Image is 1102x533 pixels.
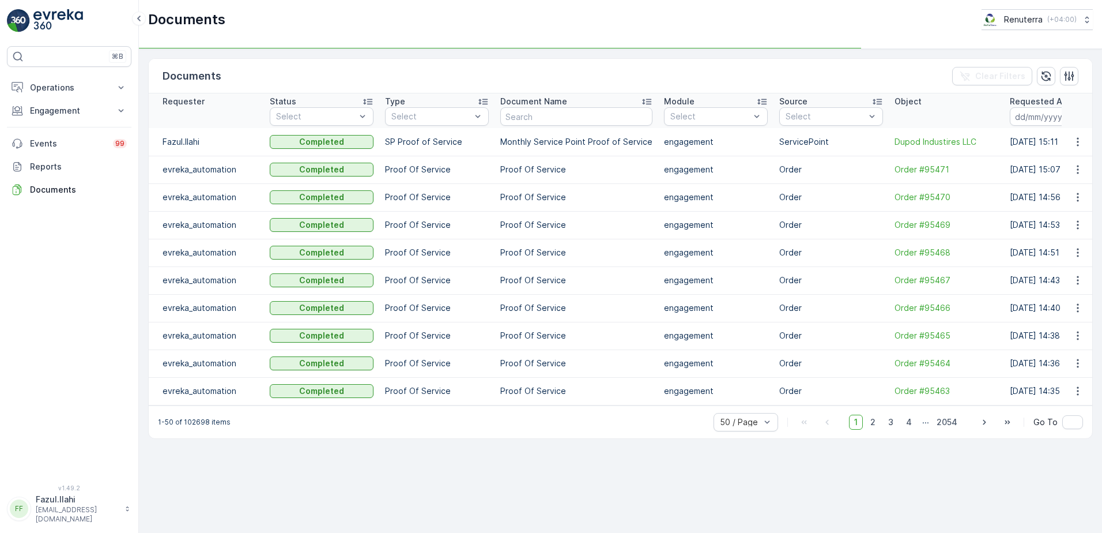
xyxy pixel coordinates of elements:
p: ⌘B [112,52,123,61]
button: FFFazul.Ilahi[EMAIL_ADDRESS][DOMAIN_NAME] [7,494,131,524]
td: Proof Of Service [379,183,495,211]
td: Order [773,350,889,377]
p: Operations [30,82,108,93]
td: evreka_automation [149,266,264,294]
td: Proof Of Service [379,350,495,377]
a: Order #95467 [895,275,998,286]
div: FF [10,500,28,518]
img: logo_light-DOdMpM7g.png [33,9,83,32]
p: Completed [299,302,344,314]
p: Fazul.Ilahi [36,494,119,505]
img: logo [7,9,30,32]
p: Completed [299,275,344,286]
p: [EMAIL_ADDRESS][DOMAIN_NAME] [36,505,119,524]
td: Proof Of Service [495,294,658,322]
a: Reports [7,155,131,178]
p: Completed [299,247,344,258]
td: evreka_automation [149,183,264,211]
td: Proof Of Service [495,322,658,350]
p: Requested At [1010,96,1066,107]
a: Order #95466 [895,302,998,314]
a: Order #95464 [895,358,998,369]
p: Reports [30,161,127,172]
button: Engagement [7,99,131,122]
p: Document Name [500,96,567,107]
a: Order #95469 [895,219,998,231]
p: Source [779,96,807,107]
td: Monthly Service Point Proof of Service [495,128,658,156]
td: Proof Of Service [495,156,658,183]
p: Completed [299,164,344,175]
span: v 1.49.2 [7,485,131,491]
td: Proof Of Service [495,239,658,266]
p: Requester [163,96,205,107]
p: Clear Filters [975,70,1025,82]
td: Proof Of Service [379,377,495,405]
p: Select [276,111,356,122]
td: Order [773,239,889,266]
td: Proof Of Service [379,266,495,294]
td: Order [773,211,889,239]
td: evreka_automation [149,350,264,377]
p: Renuterra [1004,14,1043,25]
p: Completed [299,358,344,369]
td: Proof Of Service [379,211,495,239]
p: Select [786,111,865,122]
td: Order [773,294,889,322]
span: 2054 [931,415,963,430]
td: Proof Of Service [379,239,495,266]
a: Order #95468 [895,247,998,258]
td: Proof Of Service [379,322,495,350]
a: Order #95465 [895,330,998,341]
p: Completed [299,385,344,397]
button: Renuterra(+04:00) [982,9,1093,30]
td: engagement [658,350,773,377]
td: engagement [658,128,773,156]
td: Proof Of Service [495,377,658,405]
p: ... [922,415,929,430]
button: Completed [270,329,373,343]
p: Completed [299,136,344,148]
td: evreka_automation [149,377,264,405]
p: Select [670,111,750,122]
p: 1-50 of 102698 items [158,418,231,427]
input: Search [500,107,652,126]
td: Order [773,183,889,211]
td: engagement [658,322,773,350]
p: 99 [115,139,124,148]
button: Clear Filters [952,67,1032,85]
td: Proof Of Service [379,156,495,183]
span: 4 [901,415,917,430]
p: Select [391,111,471,122]
td: engagement [658,156,773,183]
td: engagement [658,377,773,405]
p: Documents [30,184,127,196]
span: Go To [1033,416,1058,428]
a: Dupod Industires LLC [895,136,998,148]
a: Order #95471 [895,164,998,175]
p: ( +04:00 ) [1047,15,1077,24]
button: Completed [270,190,373,204]
p: Status [270,96,296,107]
td: engagement [658,294,773,322]
span: Order #95470 [895,192,998,203]
td: Fazul.Ilahi [149,128,264,156]
td: evreka_automation [149,322,264,350]
p: Engagement [30,105,108,117]
td: Proof Of Service [495,266,658,294]
button: Completed [270,163,373,177]
button: Completed [270,135,373,149]
button: Completed [270,246,373,260]
button: Completed [270,384,373,398]
a: Order #95463 [895,385,998,397]
button: Completed [270,218,373,232]
button: Completed [270,273,373,287]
